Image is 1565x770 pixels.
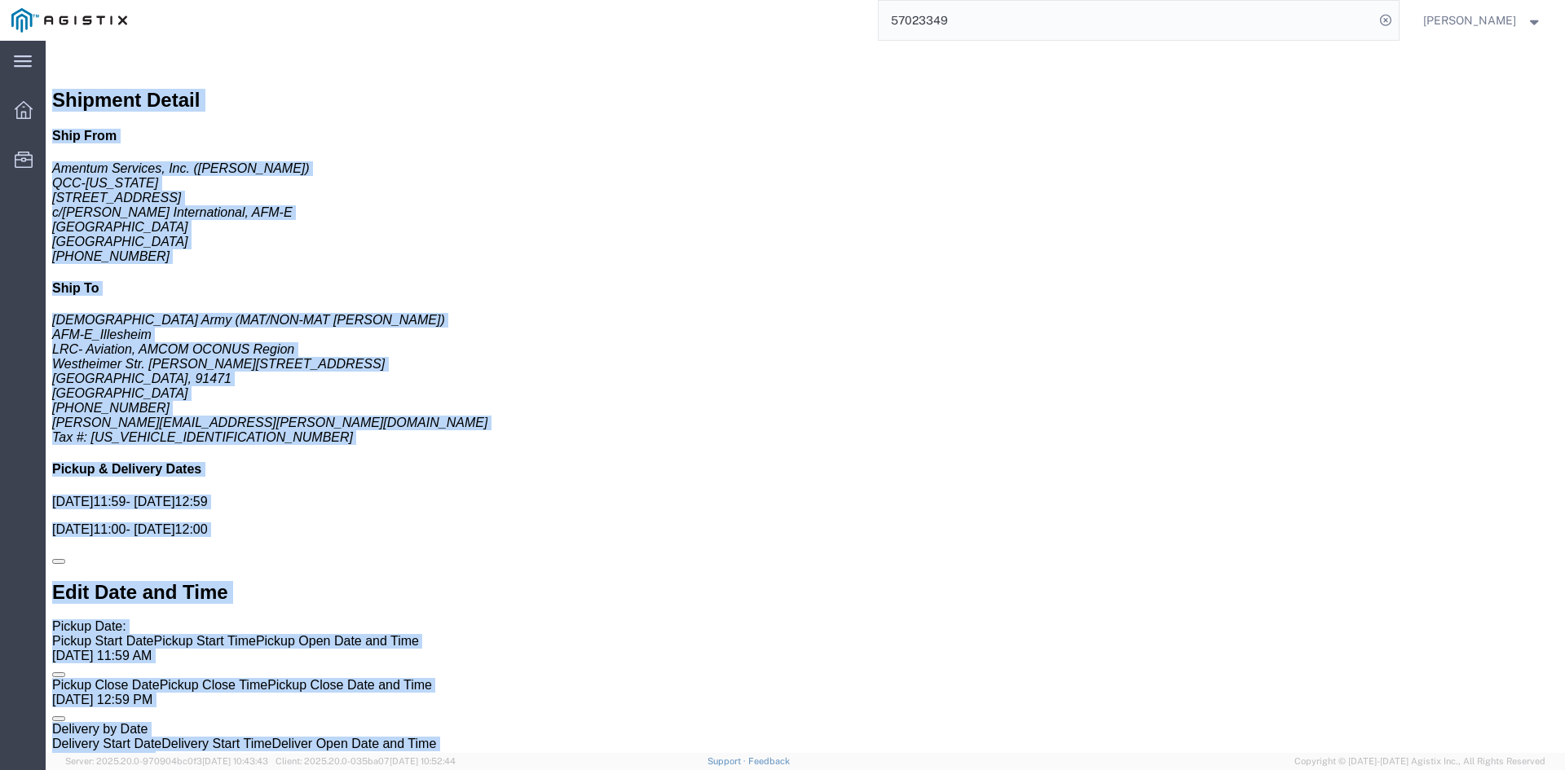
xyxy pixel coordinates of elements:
span: [DATE] 10:43:43 [202,756,268,766]
a: Feedback [748,756,790,766]
span: [DATE] 10:52:44 [390,756,456,766]
iframe: FS Legacy Container [46,41,1565,753]
a: Support [708,756,748,766]
span: Server: 2025.20.0-970904bc0f3 [65,756,268,766]
span: Copyright © [DATE]-[DATE] Agistix Inc., All Rights Reserved [1294,755,1545,768]
span: Hernani De Azevedo [1423,11,1516,29]
img: logo [11,8,127,33]
input: Search for shipment number, reference number [879,1,1374,40]
span: Client: 2025.20.0-035ba07 [276,756,456,766]
button: [PERSON_NAME] [1422,11,1543,30]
